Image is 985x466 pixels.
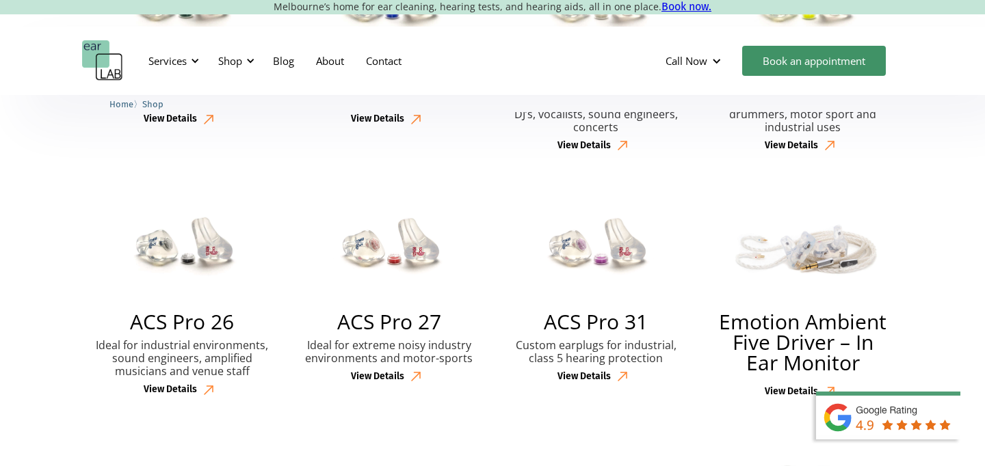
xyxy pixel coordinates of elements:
[96,339,269,379] p: Ideal for industrial environments, sound engineers, amplified musicians and venue staff
[144,113,197,125] div: View Details
[140,40,203,81] div: Services
[210,40,259,81] div: Shop
[109,99,133,109] span: Home
[351,371,404,383] div: View Details
[557,371,611,383] div: View Details
[337,312,441,332] h2: ACS Pro 27
[765,140,818,152] div: View Details
[218,54,242,68] div: Shop
[717,312,890,373] h2: Emotion Ambient Five Driver – In Ear Monitor
[510,339,683,365] p: Custom earplugs for industrial, class 5 hearing protection
[305,41,355,81] a: About
[521,195,670,298] img: ACS Pro 31
[496,192,696,388] a: ACS Pro 31ACS Pro 31Custom earplugs for industrial, class 5 hearing protectionView Details
[289,192,490,388] a: ACS Pro 27ACS Pro 27Ideal for extreme noisy industry environments and motor-sportsView Details
[666,54,707,68] div: Call Now
[303,339,476,365] p: Ideal for extreme noisy industry environments and motor-sports
[355,41,412,81] a: Contact
[82,192,283,402] a: ACS Pro 26ACS Pro 26Ideal for industrial environments, sound engineers, amplified musicians and v...
[703,192,904,403] a: Emotion Ambient Five Driver – In Ear MonitorEmotion Ambient Five Driver – In Ear MonitorView Details
[109,97,142,111] li: 〉
[742,46,886,76] a: Book an appointment
[142,97,163,110] a: Shop
[544,312,648,332] h2: ACS Pro 31
[109,97,133,110] a: Home
[148,54,187,68] div: Services
[726,195,880,298] img: Emotion Ambient Five Driver – In Ear Monitor
[315,195,464,298] img: ACS Pro 27
[557,140,611,152] div: View Details
[351,113,404,125] div: View Details
[142,99,163,109] span: Shop
[655,40,735,81] div: Call Now
[130,312,234,332] h2: ACS Pro 26
[144,384,197,396] div: View Details
[765,386,818,398] div: View Details
[262,41,305,81] a: Blog
[82,40,123,81] a: home
[107,195,257,298] img: ACS Pro 26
